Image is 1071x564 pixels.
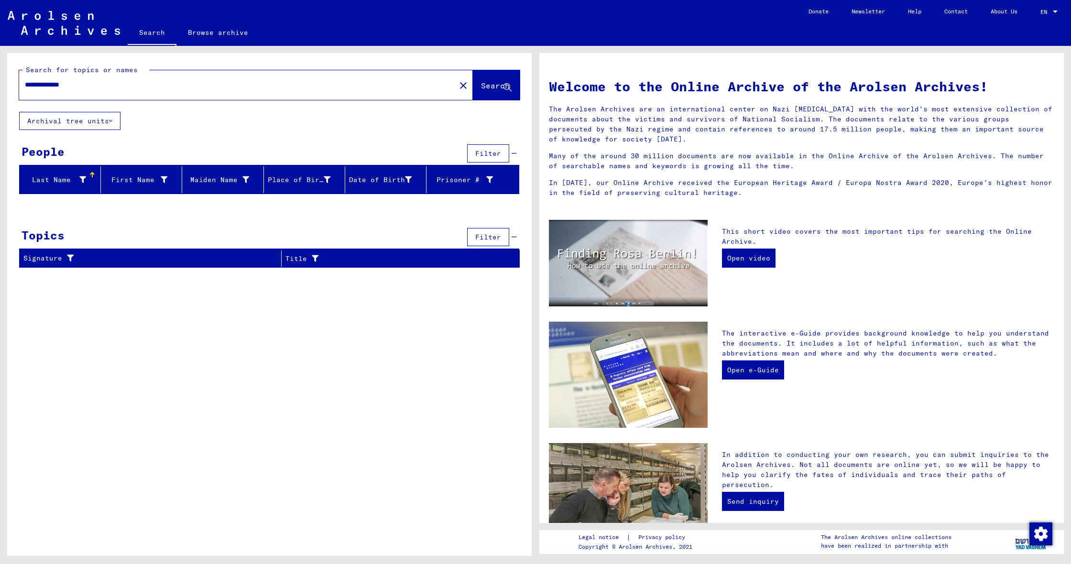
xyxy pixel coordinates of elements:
mat-label: Search for topics or names [26,65,138,74]
h1: Welcome to the Online Archive of the Arolsen Archives! [549,76,1054,97]
span: Filter [475,233,501,241]
div: First Name [105,175,167,185]
img: yv_logo.png [1013,530,1049,553]
span: EN [1040,9,1051,15]
div: Place of Birth [268,175,330,185]
div: Title [285,254,496,264]
button: Archival tree units [19,112,120,130]
div: Date of Birth [349,175,412,185]
div: Maiden Name [186,175,249,185]
p: The interactive e-Guide provides background knowledge to help you understand the documents. It in... [722,328,1054,358]
img: Arolsen_neg.svg [8,11,120,35]
a: Open video [722,249,776,268]
div: Last Name [23,172,100,187]
p: The Arolsen Archives are an international center on Nazi [MEDICAL_DATA] with the world’s most ext... [549,104,1054,144]
img: inquiries.jpg [549,443,708,549]
mat-icon: close [458,80,469,91]
button: Search [473,70,520,100]
p: Many of the around 30 million documents are now available in the Online Archive of the Arolsen Ar... [549,151,1054,171]
div: First Name [105,172,182,187]
img: eguide.jpg [549,322,708,428]
div: Signature [23,251,281,266]
mat-header-cell: Place of Birth [264,166,345,193]
div: Topics [22,227,65,244]
span: Filter [475,149,501,158]
mat-header-cell: Last Name [20,166,101,193]
a: Browse archive [176,21,260,44]
span: Search [481,81,510,90]
mat-header-cell: Maiden Name [182,166,263,193]
img: video.jpg [549,220,708,306]
button: Clear [454,76,473,95]
p: The Arolsen Archives online collections [821,533,951,542]
a: Send inquiry [722,492,784,511]
div: Place of Birth [268,172,345,187]
a: Open e-Guide [722,360,784,380]
div: Title [285,251,508,266]
img: Change consent [1029,522,1052,545]
p: This short video covers the most important tips for searching the Online Archive. [722,227,1054,247]
a: Search [128,21,176,46]
button: Filter [467,228,509,246]
mat-header-cell: Prisoner # [426,166,519,193]
div: Prisoner # [430,172,507,187]
p: In addition to conducting your own research, you can submit inquiries to the Arolsen Archives. No... [722,450,1054,490]
a: Privacy policy [631,532,697,542]
div: Maiden Name [186,172,263,187]
mat-header-cell: Date of Birth [345,166,426,193]
p: have been realized in partnership with [821,542,951,550]
div: Signature [23,253,269,263]
div: Prisoner # [430,175,493,185]
div: | [579,532,697,542]
button: Filter [467,144,509,163]
p: In [DATE], our Online Archive received the European Heritage Award / Europa Nostra Award 2020, Eu... [549,178,1054,198]
div: Date of Birth [349,172,426,187]
div: People [22,143,65,160]
div: Last Name [23,175,86,185]
a: Legal notice [579,532,626,542]
p: Copyright © Arolsen Archives, 2021 [579,542,697,551]
mat-header-cell: First Name [101,166,182,193]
